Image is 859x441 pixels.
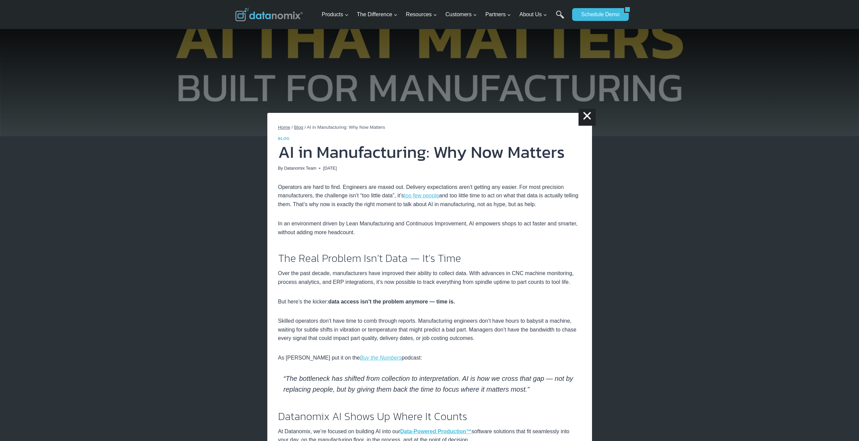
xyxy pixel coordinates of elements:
[278,297,581,306] p: But here’s the kicker:
[357,10,398,19] span: The Difference
[278,183,581,209] p: Operators are hard to find. Engineers are maxed out. Delivery expectations aren’t getting any eas...
[322,10,348,19] span: Products
[307,125,385,130] span: AI in Manufacturing: Why Now Matters
[278,137,290,141] a: Blog
[235,8,303,21] img: Datanomix
[319,4,569,26] nav: Primary Navigation
[284,375,573,393] em: “The bottleneck has shifted from collection to interpretation. AI is how we cross that gap — not ...
[556,10,564,26] a: Search
[294,125,303,130] a: Blog
[278,125,290,130] a: Home
[278,144,581,161] h1: AI in Manufacturing: Why Now Matters
[323,165,337,172] time: [DATE]
[572,8,624,21] a: Schedule Demo
[278,124,581,131] nav: Breadcrumbs
[278,219,581,237] p: In an environment driven by Lean Manufacturing and Continuous Improvement, AI empowers shops to a...
[278,353,581,362] p: As [PERSON_NAME] put it on the podcast:
[400,428,472,434] a: Data-Powered Production™
[304,125,306,130] span: /
[519,10,547,19] span: About Us
[278,253,581,264] h2: The Real Problem Isn’t Data — It’s Time
[406,10,437,19] span: Resources
[485,10,511,19] span: Partners
[292,125,293,130] span: /
[278,411,581,422] h2: Datanomix AI Shows Up Where It Counts
[278,317,581,343] p: Skilled operators don’t have time to comb through reports. Manufacturing engineers don’t have hou...
[284,166,317,171] a: Datanomix Team
[328,299,455,304] strong: data access isn’t the problem anymore — time is.
[278,269,581,286] p: Over the past decade, manufacturers have improved their ability to collect data. With advances in...
[360,355,402,361] a: Buy the Numbers
[278,165,283,172] span: By
[404,193,439,198] a: too few people
[446,10,477,19] span: Customers
[579,109,595,126] a: ×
